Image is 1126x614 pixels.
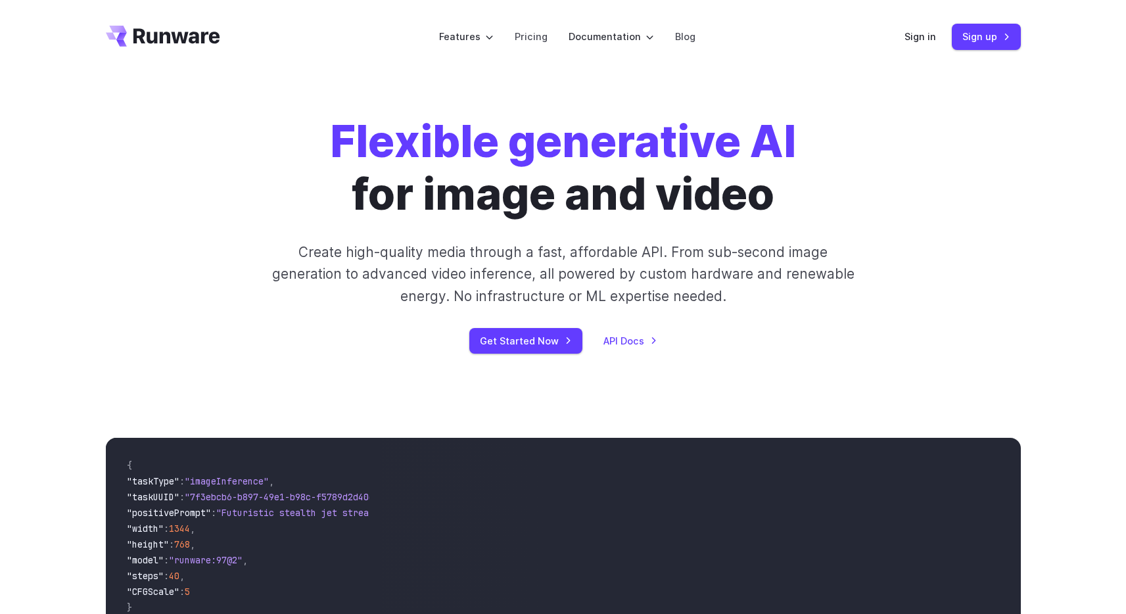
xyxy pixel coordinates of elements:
[169,538,174,550] span: :
[185,586,190,598] span: 5
[952,24,1021,49] a: Sign up
[190,538,195,550] span: ,
[127,460,132,471] span: {
[127,586,179,598] span: "CFGScale"
[439,29,494,44] label: Features
[243,554,248,566] span: ,
[270,241,856,307] p: Create high-quality media through a fast, affordable API. From sub-second image generation to adv...
[127,491,179,503] span: "taskUUID"
[185,491,385,503] span: "7f3ebcb6-b897-49e1-b98c-f5789d2d40d7"
[469,328,582,354] a: Get Started Now
[169,554,243,566] span: "runware:97@2"
[190,523,195,534] span: ,
[169,570,179,582] span: 40
[185,475,269,487] span: "imageInference"
[269,475,274,487] span: ,
[127,523,164,534] span: "width"
[569,29,654,44] label: Documentation
[330,116,796,220] h1: for image and video
[169,523,190,534] span: 1344
[179,491,185,503] span: :
[179,475,185,487] span: :
[179,586,185,598] span: :
[216,507,695,519] span: "Futuristic stealth jet streaking through a neon-lit cityscape with glowing purple exhaust"
[675,29,695,44] a: Blog
[127,475,179,487] span: "taskType"
[164,570,169,582] span: :
[127,554,164,566] span: "model"
[164,523,169,534] span: :
[904,29,936,44] a: Sign in
[127,507,211,519] span: "positivePrompt"
[127,602,132,613] span: }
[515,29,548,44] a: Pricing
[179,570,185,582] span: ,
[211,507,216,519] span: :
[127,538,169,550] span: "height"
[127,570,164,582] span: "steps"
[603,333,657,348] a: API Docs
[106,26,220,47] a: Go to /
[164,554,169,566] span: :
[330,115,796,168] strong: Flexible generative AI
[174,538,190,550] span: 768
